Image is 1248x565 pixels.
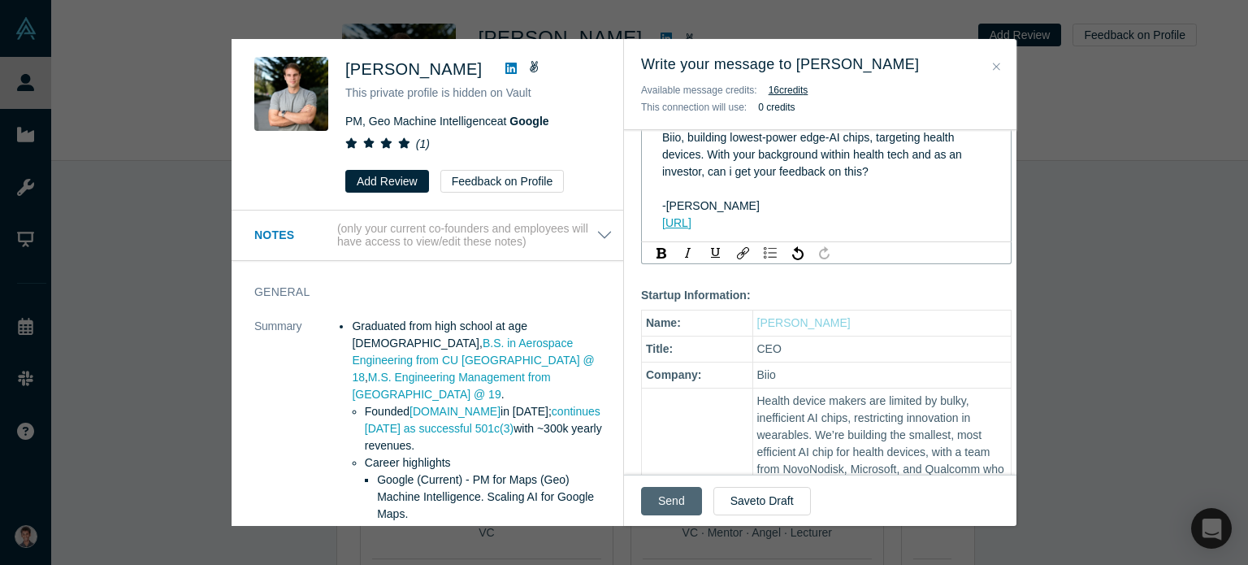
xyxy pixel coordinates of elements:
div: rdw-toolbar [641,241,1012,264]
a: [DOMAIN_NAME] [409,405,500,418]
li: Google (Current) - PM for Maps (Geo) Machine Intelligence. Scaling AI for Google Maps. [377,472,613,523]
a: Google [509,115,548,128]
span: [PERSON_NAME] [345,60,482,78]
button: Notes (only your current co-founders and employees will have access to view/edit these notes) [254,222,613,250]
span: This connection will use: [641,102,747,113]
div: Italic [678,245,699,261]
div: rdw-link-control [730,245,756,261]
div: rdw-list-control [756,245,784,261]
div: Bold [651,245,671,261]
span: PM, Geo Machine Intelligence at [345,115,549,128]
img: Ryan Kramer's Profile Image [254,57,328,131]
span: Career highlights [365,456,451,469]
span: , [365,371,368,384]
span: -[PERSON_NAME] [662,199,760,212]
div: Link [733,245,753,261]
div: Redo [814,245,834,261]
span: with ~300k yearly revenues. [365,422,602,452]
b: 0 credits [758,102,795,113]
div: Undo [787,245,808,261]
div: rdw-history-control [784,245,838,261]
h3: Notes [254,227,334,244]
p: (only your current co-founders and employees will have access to view/edit these notes) [337,222,596,250]
a: [URL] [662,216,691,229]
h3: General [254,284,590,301]
a: B.S. in Aerospace Engineering from CU [GEOGRAPHIC_DATA] @ 18 [352,337,594,384]
p: This private profile is hidden on Vault [345,85,600,102]
div: rdw-editor [652,73,1001,237]
button: Saveto Draft [713,487,811,515]
a: M.S. Engineering Management from [GEOGRAPHIC_DATA] @ 19 [352,371,550,401]
i: ( 1 ) [416,137,430,150]
span: Available message credits: [641,85,757,96]
div: Unordered [760,245,781,261]
span: in [DATE]; [500,405,552,418]
h3: Write your message to [PERSON_NAME] [641,54,999,76]
span: Founded [365,405,409,418]
button: 16credits [769,82,808,98]
div: rdw-wrapper [641,67,1012,242]
button: Add Review [345,170,429,193]
button: Feedback on Profile [440,170,565,193]
button: Send [641,487,702,515]
button: Close [988,58,1005,76]
div: Underline [705,245,726,261]
div: rdw-inline-control [648,245,730,261]
span: Graduated from high school at age [DEMOGRAPHIC_DATA], [352,319,527,350]
span: . [501,388,505,401]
